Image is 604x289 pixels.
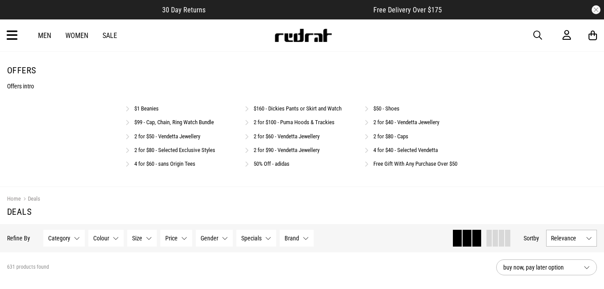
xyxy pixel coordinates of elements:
[7,83,597,90] p: Offers intro
[254,133,319,140] a: 2 for $60 - Vendetta Jewellery
[134,119,214,125] a: $99 - Cap, Chain, Ring Watch Bundle
[7,206,597,217] h1: Deals
[373,105,399,112] a: $50 - Shoes
[373,147,438,153] a: 4 for $40 - Selected Vendetta
[88,230,124,247] button: Colour
[7,65,597,76] h1: Offers
[103,31,117,40] a: Sale
[65,31,88,40] a: Women
[43,230,85,247] button: Category
[38,31,51,40] a: Men
[160,230,192,247] button: Price
[546,230,597,247] button: Relevance
[7,195,21,202] a: Home
[165,235,178,242] span: Price
[162,6,205,14] span: 30 Day Returns
[7,235,30,242] p: Refine By
[533,235,539,242] span: by
[7,264,49,271] span: 631 products found
[551,235,582,242] span: Relevance
[196,230,233,247] button: Gender
[280,230,314,247] button: Brand
[254,147,319,153] a: 2 for $90 - Vendetta Jewellery
[503,262,577,273] span: buy now, pay later option
[134,160,195,167] a: 4 for $60 - sans Origin Tees
[524,233,539,243] button: Sortby
[373,160,457,167] a: Free Gift With Any Purchase Over $50
[134,133,200,140] a: 2 for $50 - Vendetta Jewellery
[223,5,356,14] iframe: Customer reviews powered by Trustpilot
[241,235,262,242] span: Specials
[93,235,109,242] span: Colour
[201,235,218,242] span: Gender
[132,235,142,242] span: Size
[496,259,597,275] button: buy now, pay later option
[21,195,40,204] a: Deals
[285,235,299,242] span: Brand
[48,235,70,242] span: Category
[254,105,342,112] a: $160 - Dickies Pants or Skirt and Watch
[236,230,276,247] button: Specials
[127,230,157,247] button: Size
[254,119,334,125] a: 2 for $100 - Puma Hoods & Trackies
[373,6,442,14] span: Free Delivery Over $175
[373,133,408,140] a: 2 for $80 - Caps
[134,105,159,112] a: $1 Beanies
[274,29,332,42] img: Redrat logo
[254,160,289,167] a: 50% Off - adidas
[373,119,439,125] a: 2 for $40 - Vendetta Jewellery
[134,147,215,153] a: 2 for $80 - Selected Exclusive Styles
